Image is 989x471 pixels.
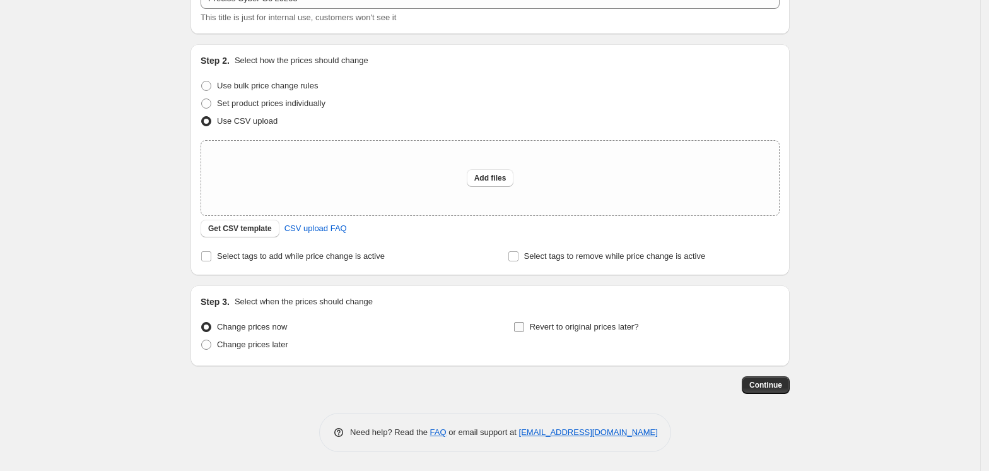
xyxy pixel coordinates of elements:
span: Use bulk price change rules [217,81,318,90]
a: FAQ [430,427,447,437]
a: CSV upload FAQ [277,218,354,239]
span: Revert to original prices later? [530,322,639,331]
span: CSV upload FAQ [284,222,347,235]
span: Use CSV upload [217,116,278,126]
span: Continue [749,380,782,390]
button: Add files [467,169,514,187]
p: Select when the prices should change [235,295,373,308]
span: Change prices now [217,322,287,331]
h2: Step 2. [201,54,230,67]
p: Select how the prices should change [235,54,368,67]
span: This title is just for internal use, customers won't see it [201,13,396,22]
span: Need help? Read the [350,427,430,437]
span: Add files [474,173,506,183]
span: Change prices later [217,340,288,349]
span: Set product prices individually [217,98,325,108]
h2: Step 3. [201,295,230,308]
button: Continue [742,376,790,394]
button: Get CSV template [201,220,279,237]
span: Select tags to remove while price change is active [524,251,706,261]
span: Get CSV template [208,224,272,234]
span: or email support at [447,427,519,437]
a: [EMAIL_ADDRESS][DOMAIN_NAME] [519,427,658,437]
span: Select tags to add while price change is active [217,251,385,261]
